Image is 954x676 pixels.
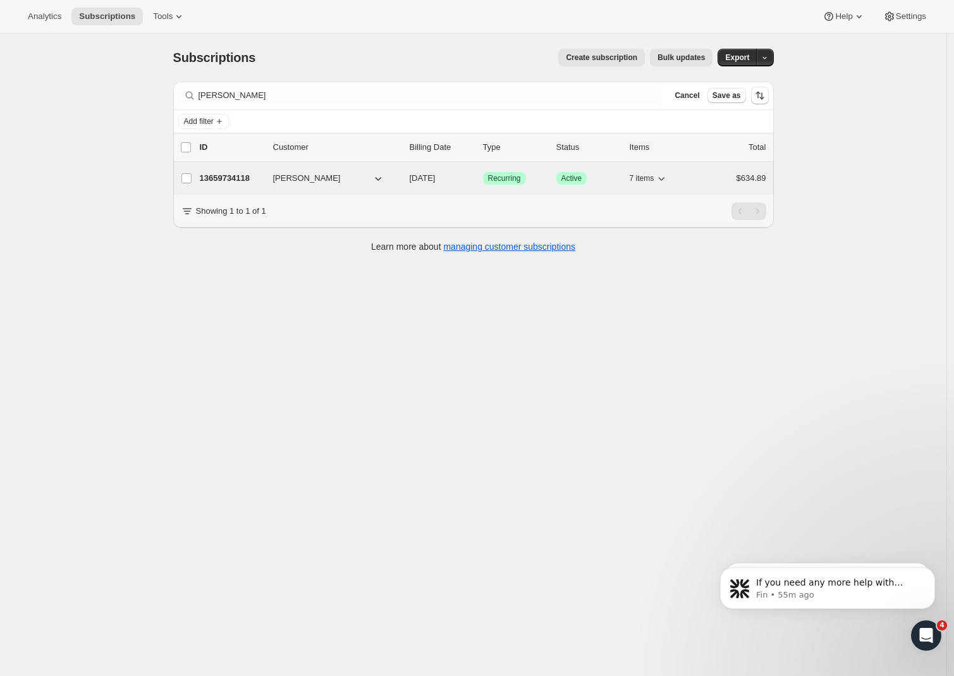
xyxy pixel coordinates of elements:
span: Export [725,52,749,63]
button: 7 items [630,169,668,187]
button: Cancel [670,88,704,103]
button: Tools [145,8,193,25]
p: Learn more about [371,240,575,253]
button: Sort the results [751,87,769,104]
button: [PERSON_NAME] [266,168,392,188]
a: managing customer subscriptions [443,242,575,252]
button: Add filter [178,114,229,129]
p: Status [556,141,620,154]
div: Items [630,141,693,154]
button: Save as [707,88,746,103]
button: Help [815,8,872,25]
span: Add filter [184,116,214,126]
input: Filter subscribers [199,87,663,104]
span: Save as [712,90,741,101]
span: Create subscription [566,52,637,63]
span: 4 [937,620,947,630]
p: Billing Date [410,141,473,154]
span: Tools [153,11,173,22]
nav: Pagination [731,202,766,220]
span: Cancel [675,90,699,101]
span: $634.89 [737,173,766,183]
button: Subscriptions [71,8,143,25]
iframe: Intercom notifications message [701,541,954,642]
p: 13659734118 [200,172,263,185]
span: Settings [896,11,926,22]
button: Analytics [20,8,69,25]
button: Settings [876,8,934,25]
span: Bulk updates [657,52,705,63]
span: Active [561,173,582,183]
p: ID [200,141,263,154]
span: Analytics [28,11,61,22]
iframe: Intercom live chat [911,620,941,651]
button: Bulk updates [650,49,712,66]
div: 13659734118[PERSON_NAME][DATE]SuccessRecurringSuccessActive7 items$634.89 [200,169,766,187]
div: IDCustomerBilling DateTypeStatusItemsTotal [200,141,766,154]
p: Total [749,141,766,154]
span: Recurring [488,173,521,183]
span: Subscriptions [79,11,135,22]
span: Help [835,11,852,22]
span: Subscriptions [173,51,256,65]
button: Create subscription [558,49,645,66]
button: Export [718,49,757,66]
div: Type [483,141,546,154]
span: 7 items [630,173,654,183]
span: [DATE] [410,173,436,183]
p: Customer [273,141,400,154]
span: [PERSON_NAME] [273,172,341,185]
p: Showing 1 to 1 of 1 [196,205,266,218]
